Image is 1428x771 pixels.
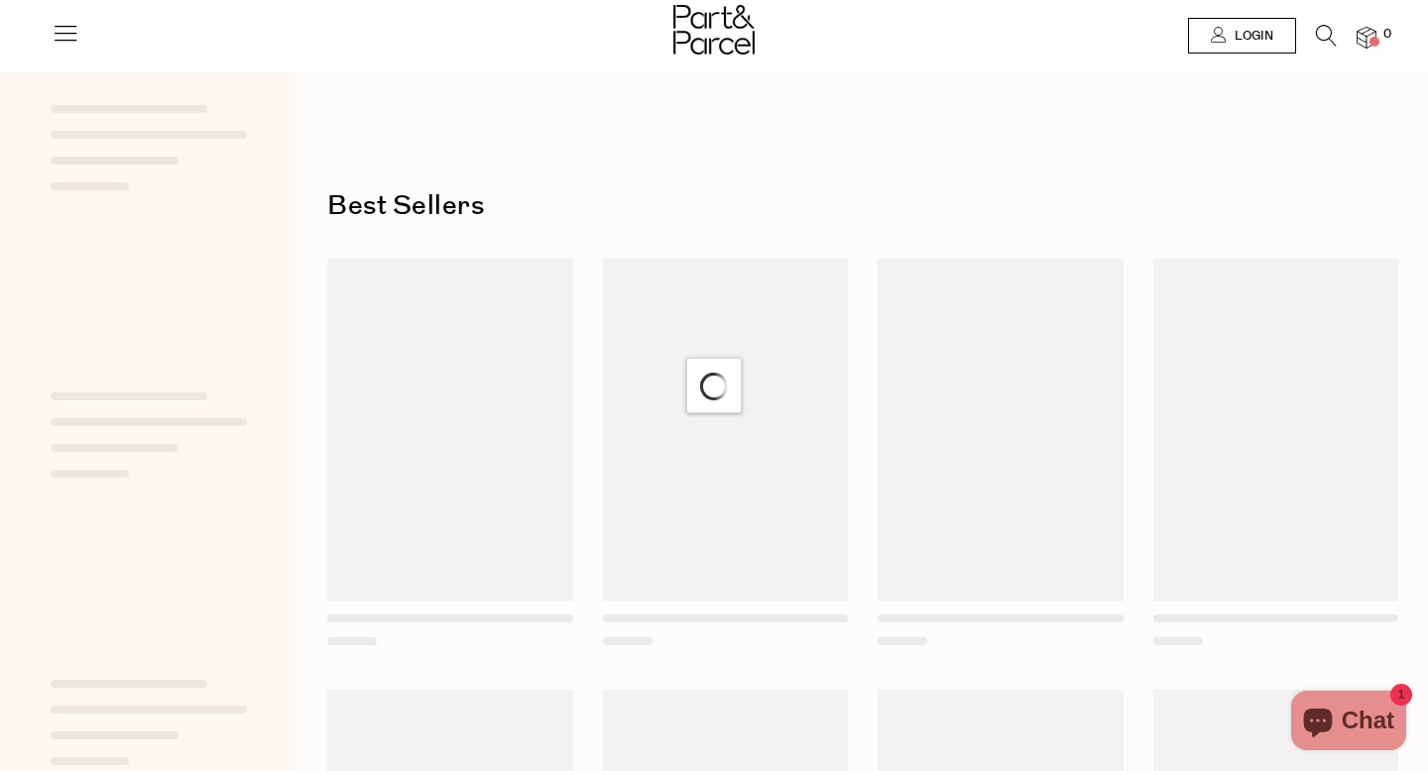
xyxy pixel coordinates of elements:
[1230,28,1273,45] span: Login
[327,183,1398,229] h1: Best Sellers
[1357,27,1376,48] a: 0
[673,5,755,55] img: Part&Parcel
[1285,691,1412,755] inbox-online-store-chat: Shopify online store chat
[1378,26,1396,44] span: 0
[1188,18,1296,54] a: Login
